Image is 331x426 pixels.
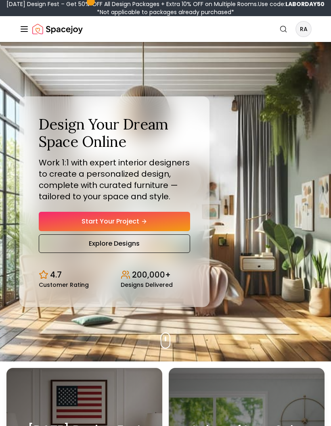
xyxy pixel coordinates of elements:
[32,21,83,37] img: Spacejoy Logo
[296,22,311,36] span: RA
[19,16,312,42] nav: Global
[97,8,234,16] span: *Not applicable to packages already purchased*
[39,157,190,202] p: Work 1:1 with expert interior designers to create a personalized design, complete with curated fu...
[39,263,190,288] div: Design stats
[121,282,173,288] small: Designs Delivered
[39,282,89,288] small: Customer Rating
[39,212,190,231] a: Start Your Project
[50,269,62,280] p: 4.7
[32,21,83,37] a: Spacejoy
[295,21,312,37] button: RA
[132,269,171,280] p: 200,000+
[39,234,190,253] a: Explore Designs
[39,116,190,150] h1: Design Your Dream Space Online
